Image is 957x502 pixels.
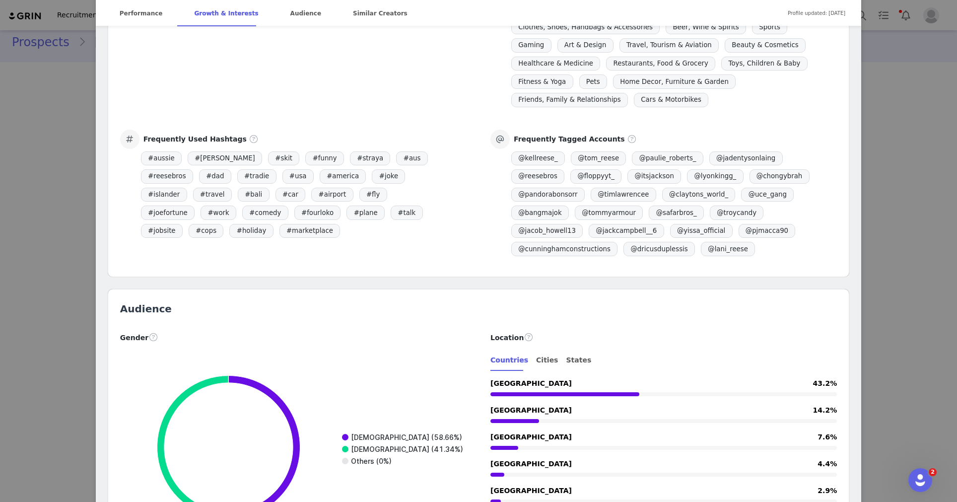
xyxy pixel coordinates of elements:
[148,171,153,181] span: #
[613,74,736,89] span: Home Decor, Furniture & Garden
[578,171,584,181] span: @
[571,151,626,166] span: tom_reese
[662,188,736,202] span: claytons_world_
[606,57,715,71] span: Restaurants, Food & Grocery
[201,206,236,220] span: work
[207,208,213,218] span: #
[575,206,643,220] span: tommyarmour
[244,171,250,181] span: #
[351,433,462,441] text: [DEMOGRAPHIC_DATA] (58.66%)
[319,190,324,200] span: #
[716,153,723,163] span: @
[739,224,796,238] span: pjmacca90
[756,171,763,181] span: @
[511,188,585,202] span: pandorabonsorr
[656,208,663,218] span: @
[188,151,262,166] span: [PERSON_NAME]
[557,38,614,53] span: Art & Design
[749,190,755,200] span: @
[268,151,299,166] span: skit
[193,188,232,202] span: travel
[536,349,558,371] div: Cities
[305,151,344,166] span: funny
[141,169,193,184] span: reesebros
[788,2,845,24] span: Profile updated: [DATE]
[359,188,387,202] span: fly
[694,171,700,181] span: @
[141,206,195,220] span: joefortune
[354,208,359,218] span: #
[275,153,280,163] span: #
[813,405,837,416] span: 14.2%
[372,169,405,184] span: joke
[490,433,572,441] span: [GEOGRAPHIC_DATA]
[282,169,314,184] span: usa
[721,57,808,71] span: Toys, Children & Baby
[350,151,391,166] span: straya
[120,301,837,316] h2: Audience
[366,190,372,200] span: #
[598,190,604,200] span: @
[596,226,603,236] span: @
[196,226,201,236] span: #
[282,190,288,200] span: #
[717,208,723,218] span: @
[818,486,837,496] span: 2.9%
[351,457,392,465] text: Others (0%)
[195,153,200,163] span: #
[379,171,385,181] span: #
[511,242,617,256] span: cunninghamconstructions
[320,169,366,184] span: america
[141,224,183,238] span: jobsite
[490,379,572,387] span: [GEOGRAPHIC_DATA]
[148,190,153,200] span: #
[708,244,714,254] span: @
[511,93,628,107] span: Friends, Family & Relationships
[589,224,664,238] span: jackcampbell__6
[289,171,295,181] span: #
[632,151,703,166] span: paulie_roberts_
[286,226,292,236] span: #
[514,134,625,144] div: Frequently Tagged Accounts
[750,169,810,184] span: chongybrah
[518,244,525,254] span: @
[518,190,525,200] span: @
[670,224,733,238] span: yissa_official
[634,171,641,181] span: @
[701,242,755,256] span: lani_reese
[206,171,211,181] span: #
[579,74,607,89] span: Pets
[818,459,837,469] span: 4.4%
[929,468,937,476] span: 2
[639,153,646,163] span: @
[200,190,205,200] span: #
[634,93,708,107] span: Cars & Motorbikes
[511,169,564,184] span: reesebros
[746,226,752,236] span: @
[391,206,423,220] span: talk
[566,349,591,371] div: States
[327,171,332,181] span: #
[591,188,656,202] span: timlawrencee
[669,190,676,200] span: @
[677,226,684,236] span: @
[311,188,353,202] span: airport
[570,169,621,184] span: floppyyt_
[490,487,572,495] span: [GEOGRAPHIC_DATA]
[148,153,153,163] span: #
[578,153,584,163] span: @
[518,226,525,236] span: @
[511,74,573,89] span: Fitness & Yoga
[725,38,806,53] span: Beauty & Cosmetics
[490,349,528,371] div: Countries
[143,134,247,144] div: Frequently Used Hashtags
[511,224,583,238] span: jacob_howell13
[627,169,681,184] span: itsjackson
[631,244,637,254] span: @
[238,188,270,202] span: bali
[148,208,153,218] span: #
[357,153,362,163] span: #
[294,206,341,220] span: fourloko
[710,206,763,220] span: troycandy
[275,188,306,202] span: car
